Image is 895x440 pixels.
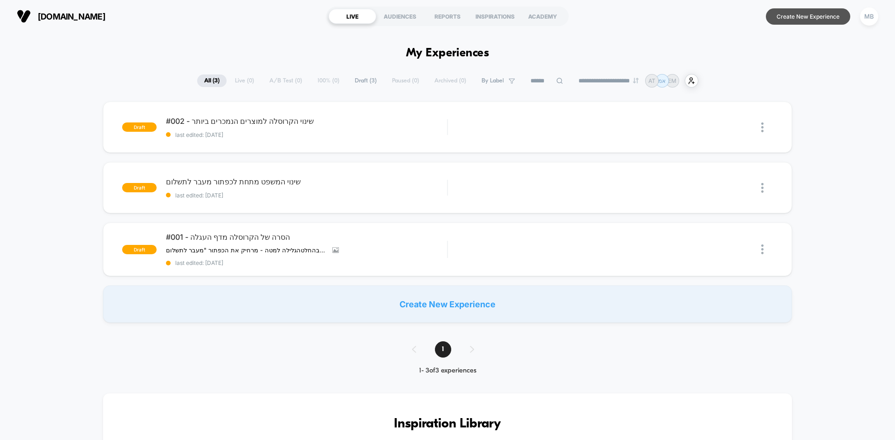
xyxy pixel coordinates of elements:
[766,8,850,25] button: Create New Experience
[166,116,447,126] span: #002 - שינוי הקרוסלה למוצרים הנמכרים ביותר
[38,12,105,21] span: [DOMAIN_NAME]
[633,78,639,83] img: end
[7,224,451,233] input: Seek
[166,232,447,242] span: #001 - הסרה של הקרוסלה מדף העגלה
[329,9,376,24] div: LIVE
[17,9,31,23] img: Visually logo
[668,77,676,84] p: EM
[346,239,371,250] div: Duration
[482,77,504,84] span: By Label
[166,131,447,138] span: last edited: [DATE]
[166,177,447,186] span: שינוי המשפט מתחת לכפתור מעבר לתשלום
[761,244,764,254] img: close
[122,183,157,192] span: draft
[217,117,240,140] button: Play, NEW DEMO 2025-VEED.mp4
[658,77,666,84] p: אמ
[324,239,345,250] div: Current time
[14,9,108,24] button: [DOMAIN_NAME]
[131,417,764,432] h3: Inspiration Library
[406,47,489,60] h1: My Experiences
[389,240,417,249] input: Volume
[860,7,878,26] div: MB
[648,77,655,84] p: AT
[403,367,493,375] div: 1 - 3 of 3 experiences
[122,122,157,132] span: draft
[376,9,424,24] div: AUDIENCES
[761,122,764,132] img: close
[166,246,325,254] span: הסחת דעת מהמטרה העיקרית - המעבר לקופההחלטה נוספת - הלקוח צריך להחליט גם על מוצר נוסףעומס קוגניטיב...
[519,9,566,24] div: ACADEMY
[761,183,764,193] img: close
[103,285,792,323] div: Create New Experience
[122,245,157,254] span: draft
[424,9,471,24] div: REPORTS
[197,74,227,87] span: All ( 3 )
[857,7,881,26] button: MB
[471,9,519,24] div: INSPIRATIONS
[166,192,447,199] span: last edited: [DATE]
[166,259,447,266] span: last edited: [DATE]
[435,341,451,358] span: 1
[5,237,20,252] button: Play, NEW DEMO 2025-VEED.mp4
[348,74,384,87] span: Draft ( 3 )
